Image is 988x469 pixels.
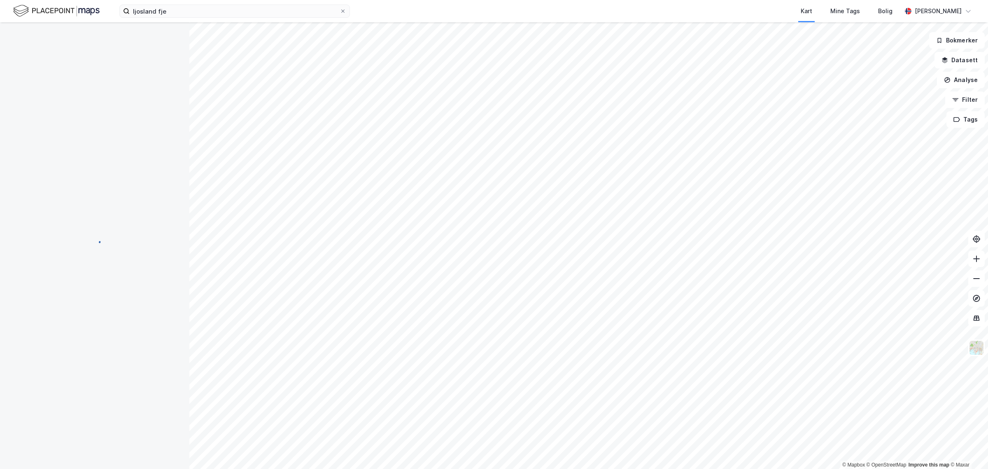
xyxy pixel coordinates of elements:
[842,462,865,468] a: Mapbox
[945,91,985,108] button: Filter
[801,6,812,16] div: Kart
[130,5,340,17] input: Søk på adresse, matrikkel, gårdeiere, leietakere eller personer
[969,340,984,356] img: Z
[13,4,100,18] img: logo.f888ab2527a4732fd821a326f86c7f29.svg
[946,111,985,128] button: Tags
[929,32,985,49] button: Bokmerker
[88,234,101,247] img: spinner.a6d8c91a73a9ac5275cf975e30b51cfb.svg
[909,462,949,468] a: Improve this map
[867,462,906,468] a: OpenStreetMap
[878,6,892,16] div: Bolig
[947,429,988,469] div: Kontrollprogram for chat
[915,6,962,16] div: [PERSON_NAME]
[947,429,988,469] iframe: Chat Widget
[934,52,985,68] button: Datasett
[937,72,985,88] button: Analyse
[830,6,860,16] div: Mine Tags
